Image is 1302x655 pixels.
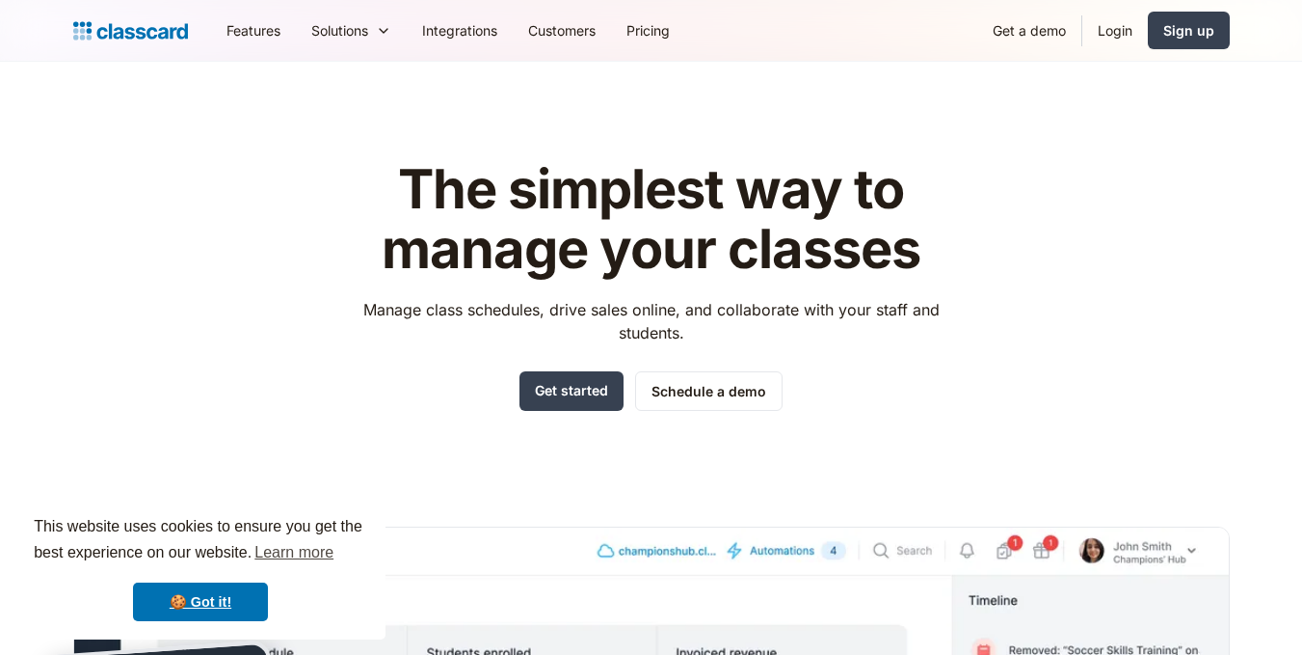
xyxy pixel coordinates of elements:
a: dismiss cookie message [133,583,268,621]
a: Customers [513,9,611,52]
a: Logo [73,17,188,44]
div: Sign up [1163,20,1214,41]
a: Get a demo [977,9,1081,52]
h1: The simplest way to manage your classes [345,160,957,279]
a: Get started [519,371,624,411]
a: Sign up [1148,12,1230,49]
div: Solutions [311,20,368,41]
div: cookieconsent [15,497,385,640]
div: Solutions [296,9,407,52]
a: learn more about cookies [252,538,336,567]
span: This website uses cookies to ensure you get the best experience on our website. [34,515,367,567]
a: Schedule a demo [635,371,783,411]
a: Features [211,9,296,52]
a: Pricing [611,9,685,52]
a: Integrations [407,9,513,52]
a: Login [1082,9,1148,52]
p: Manage class schedules, drive sales online, and collaborate with your staff and students. [345,298,957,344]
